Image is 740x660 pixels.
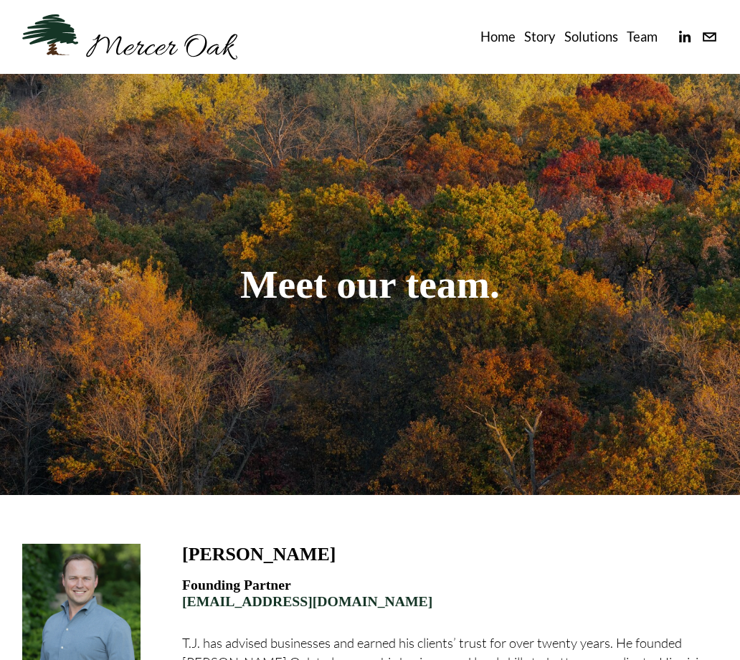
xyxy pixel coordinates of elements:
[627,26,658,48] a: Team
[564,26,618,48] a: Solutions
[182,544,336,565] h3: [PERSON_NAME]
[480,26,516,48] a: Home
[22,263,718,305] h1: Meet our team.
[182,593,432,609] a: [EMAIL_ADDRESS][DOMAIN_NAME]
[524,26,555,48] a: Story
[182,577,718,610] h4: Founding Partner
[676,29,693,45] a: linkedin-unauth
[701,29,718,45] a: info@merceroaklaw.com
